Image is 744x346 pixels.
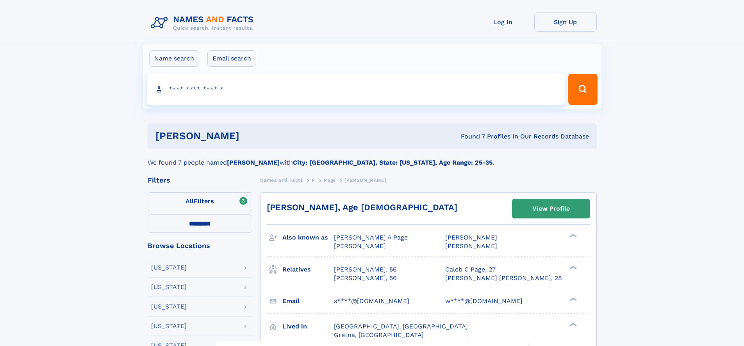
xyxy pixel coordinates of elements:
[312,177,315,183] span: P
[568,74,597,105] button: Search Button
[445,234,497,241] span: [PERSON_NAME]
[568,233,577,238] div: ❯
[334,242,386,250] span: [PERSON_NAME]
[282,320,334,333] h3: Lived in
[148,12,260,34] img: Logo Names and Facts
[350,132,589,141] div: Found 7 Profiles In Our Records Database
[534,12,597,32] a: Sign Up
[148,242,252,249] div: Browse Locations
[186,197,194,205] span: All
[151,284,187,290] div: [US_STATE]
[472,12,534,32] a: Log In
[148,177,252,184] div: Filters
[324,175,335,185] a: Page
[149,50,199,67] label: Name search
[568,265,577,270] div: ❯
[532,200,570,218] div: View Profile
[324,177,335,183] span: Page
[151,264,187,271] div: [US_STATE]
[227,159,280,166] b: [PERSON_NAME]
[512,199,590,218] a: View Profile
[282,263,334,276] h3: Relatives
[155,131,350,141] h1: [PERSON_NAME]
[148,149,597,167] div: We found 7 people named with .
[312,175,315,185] a: P
[334,265,397,274] a: [PERSON_NAME], 56
[344,177,386,183] span: [PERSON_NAME]
[445,265,496,274] a: Caleb C Page, 27
[207,50,256,67] label: Email search
[147,74,565,105] input: search input
[445,274,562,282] a: [PERSON_NAME] [PERSON_NAME], 28
[568,296,577,302] div: ❯
[267,202,457,212] a: [PERSON_NAME], Age [DEMOGRAPHIC_DATA]
[282,295,334,308] h3: Email
[334,323,468,330] span: [GEOGRAPHIC_DATA], [GEOGRAPHIC_DATA]
[334,331,424,339] span: Gretna, [GEOGRAPHIC_DATA]
[334,274,397,282] a: [PERSON_NAME], 56
[445,242,497,250] span: [PERSON_NAME]
[151,323,187,329] div: [US_STATE]
[334,234,408,241] span: [PERSON_NAME] A Page
[293,159,492,166] b: City: [GEOGRAPHIC_DATA], State: [US_STATE], Age Range: 25-35
[148,192,252,211] label: Filters
[151,303,187,310] div: [US_STATE]
[568,322,577,327] div: ❯
[282,231,334,244] h3: Also known as
[260,175,303,185] a: Names and Facts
